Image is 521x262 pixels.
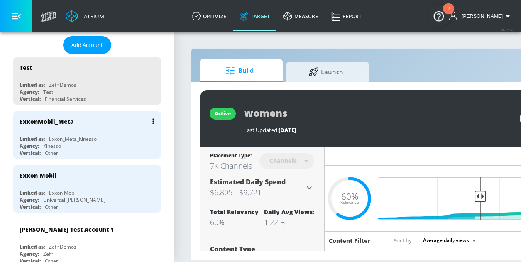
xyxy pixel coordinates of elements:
[210,186,304,198] h3: $6,805 - $9,721
[71,40,103,50] span: Add Account
[458,13,503,19] span: login as: brooke.armstrong@zefr.com
[279,126,296,134] span: [DATE]
[13,57,161,105] div: TestLinked as:Zefr DemosAgency:TestVertical:Financial Services
[49,81,76,88] div: Zefr Demos
[20,189,45,196] div: Linked as:
[427,4,450,27] button: Open Resource Center, 2 new notifications
[341,192,358,201] span: 60%
[294,62,357,82] span: Launch
[264,217,314,227] div: 1.22 B
[49,135,97,142] div: Exxon_Meta_Kinesso
[244,126,511,134] div: Last Updated:
[419,235,479,246] div: Average daily views
[43,196,105,203] div: Universal [PERSON_NAME]
[20,95,41,103] div: Vertical:
[20,142,39,149] div: Agency:
[45,95,86,103] div: Financial Services
[20,81,45,88] div: Linked as:
[325,1,368,31] a: Report
[13,111,161,159] div: ExxonMobil_MetaLinked as:Exxon_Meta_KinessoAgency:KinessoVertical:Other
[20,64,32,71] div: Test
[210,177,314,198] div: Estimated Daily Spend$6,805 - $9,721
[43,142,61,149] div: Kinesso
[66,10,104,22] a: Atrium
[49,243,76,250] div: Zefr Demos
[233,1,276,31] a: Target
[20,225,114,233] div: [PERSON_NAME] Test Account 1
[20,243,45,250] div: Linked as:
[13,165,161,213] div: Exxon MobilLinked as:Exxon MobilAgency:Universal [PERSON_NAME]Vertical:Other
[447,9,450,20] div: 2
[20,171,57,179] div: Exxon Mobil
[45,149,58,157] div: Other
[20,203,41,211] div: Vertical:
[394,237,415,244] span: Sort by
[210,177,286,186] span: Estimated Daily Spend
[340,201,359,205] span: Relevance
[81,12,104,20] div: Atrium
[264,208,314,216] div: Daily Avg Views:
[215,110,231,117] div: active
[20,250,39,257] div: Agency:
[210,161,252,171] div: 7K Channels
[20,149,41,157] div: Vertical:
[20,118,74,125] div: ExxonMobil_Meta
[63,36,111,54] button: Add Account
[276,1,325,31] a: measure
[208,61,271,81] span: Build
[210,208,259,216] div: Total Relevancy
[49,189,77,196] div: Exxon Mobil
[20,135,45,142] div: Linked as:
[185,1,233,31] a: optimize
[20,196,39,203] div: Agency:
[210,246,314,252] div: Content Type
[20,88,39,95] div: Agency:
[43,88,53,95] div: Test
[45,203,58,211] div: Other
[449,11,513,21] button: [PERSON_NAME]
[329,237,371,245] h6: Content Filter
[210,217,259,227] div: 60%
[210,152,252,161] div: Placement Type:
[43,250,53,257] div: Zefr
[265,157,301,164] div: Channels
[501,27,513,32] span: v 4.25.4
